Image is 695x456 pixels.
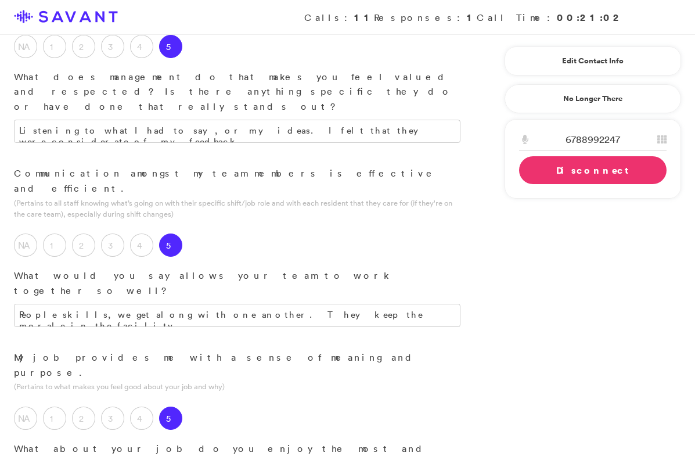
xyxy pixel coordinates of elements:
[354,11,374,24] strong: 11
[14,350,460,380] p: My job provides me with a sense of meaning and purpose.
[101,35,124,58] label: 3
[14,268,460,298] p: What would you say allows your team to work together so well?
[14,407,37,430] label: NA
[43,407,66,430] label: 1
[14,198,460,220] p: (Pertains to all staff knowing what’s going on with their specific shift/job role and with each r...
[159,35,182,58] label: 5
[505,84,681,113] a: No Longer There
[14,166,460,196] p: Communication amongst my team members is effective and efficient.
[130,35,153,58] label: 4
[72,234,95,257] label: 2
[130,234,153,257] label: 4
[159,407,182,430] label: 5
[14,35,37,58] label: NA
[101,407,124,430] label: 3
[557,11,623,24] strong: 00:21:02
[14,70,460,114] p: What does management do that makes you feel valued and respected? Is there anything specific they...
[14,234,37,257] label: NA
[43,35,66,58] label: 1
[519,52,667,70] a: Edit Contact Info
[130,407,153,430] label: 4
[72,35,95,58] label: 2
[519,156,667,184] a: Disconnect
[72,407,95,430] label: 2
[159,234,182,257] label: 5
[101,234,124,257] label: 3
[14,381,460,392] p: (Pertains to what makes you feel good about your job and why)
[467,11,477,24] strong: 1
[43,234,66,257] label: 1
